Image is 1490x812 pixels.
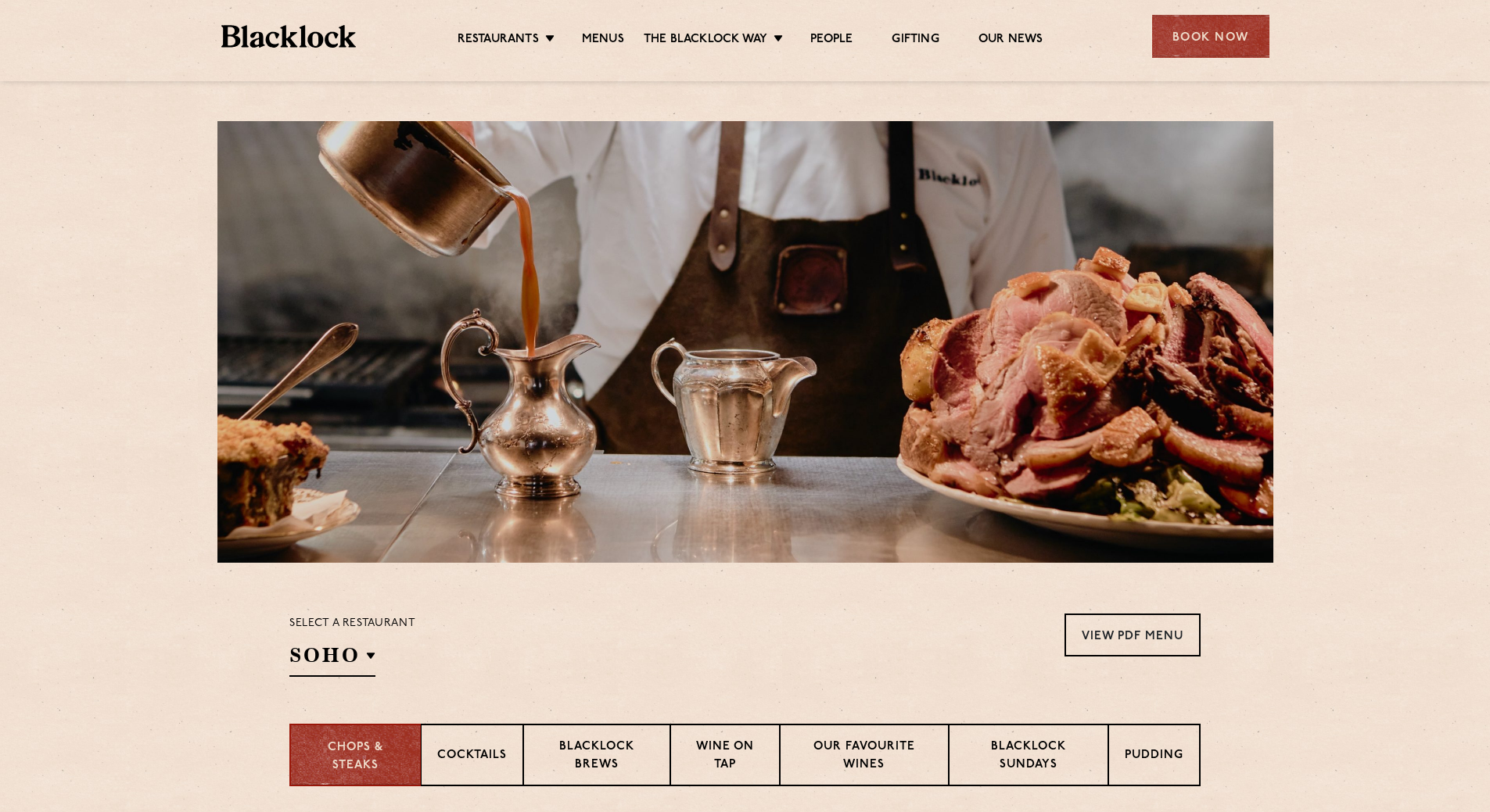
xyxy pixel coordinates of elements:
div: Book Now [1152,15,1269,58]
p: Our favourite wines [796,739,932,775]
p: Blacklock Sundays [965,739,1092,775]
a: Our News [978,32,1043,49]
p: Cocktails [437,747,507,767]
p: Pudding [1125,747,1183,767]
a: Gifting [892,32,939,49]
p: Chops & Steaks [307,739,404,774]
a: The Blacklock Way [644,32,767,49]
h2: SOHO [289,642,375,677]
a: Restaurants [458,32,539,49]
a: Menus [582,32,624,49]
p: Blacklock Brews [540,739,654,775]
p: Select a restaurant [289,613,415,634]
a: View PDF Menu [1065,613,1201,656]
p: Wine on Tap [687,739,763,775]
img: BL_Textured_Logo-footer-cropped.svg [221,25,357,48]
a: People [810,32,853,49]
